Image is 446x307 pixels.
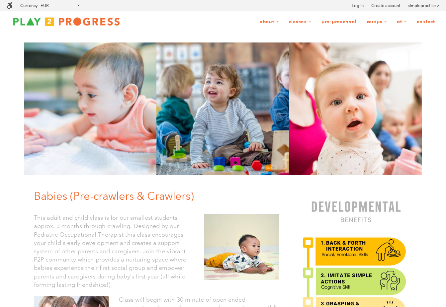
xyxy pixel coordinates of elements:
a: simplepractice > [408,2,439,9]
font: This adult and child class is for our smallest students, approx. 3 months through crawling. Desig... [34,214,186,288]
a: Contact [412,16,439,28]
label: Currency [20,3,38,8]
a: Classes [285,16,316,28]
a: OT [393,16,411,28]
a: Camps [362,16,392,28]
a: Pre-Preschool [317,16,361,28]
img: Play2Progress logo [7,15,126,28]
a: Log in [352,2,364,9]
a: Create account [371,2,400,9]
h1: Babies (Pre-crawlers & Crawlers) [34,189,285,204]
a: About [255,16,283,28]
